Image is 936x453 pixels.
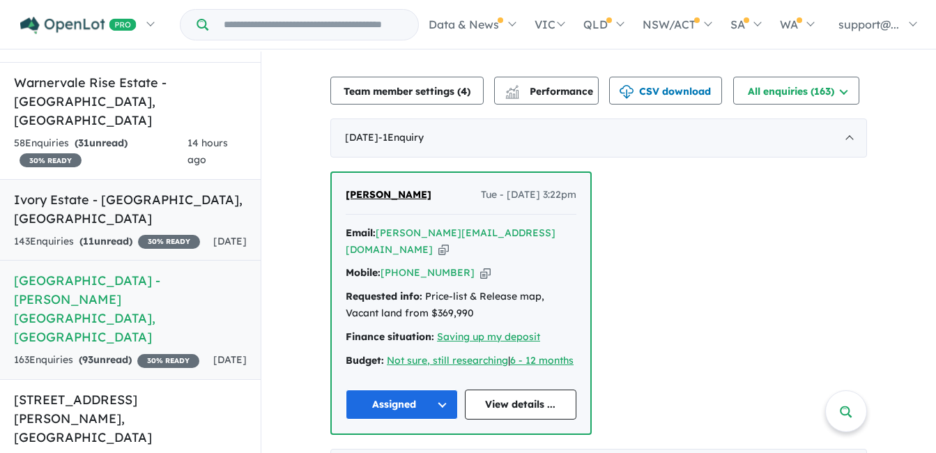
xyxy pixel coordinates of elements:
a: [PHONE_NUMBER] [381,266,475,279]
div: 163 Enquir ies [14,352,199,369]
span: Performance [507,85,593,98]
input: Try estate name, suburb, builder or developer [211,10,415,40]
span: 30 % READY [138,235,200,249]
img: download icon [620,85,634,99]
span: 30 % READY [20,153,82,167]
strong: Requested info: [346,290,422,302]
div: | [346,353,576,369]
span: support@... [838,17,899,31]
div: [DATE] [330,118,867,158]
span: 14 hours ago [187,137,228,166]
span: [DATE] [213,235,247,247]
strong: Finance situation: [346,330,434,343]
a: View details ... [465,390,577,420]
span: 30 % READY [137,354,199,368]
h5: Ivory Estate - [GEOGRAPHIC_DATA] , [GEOGRAPHIC_DATA] [14,190,247,228]
a: [PERSON_NAME] [346,187,431,204]
button: Performance [494,77,599,105]
a: Saving up my deposit [437,330,540,343]
h5: [STREET_ADDRESS][PERSON_NAME] , [GEOGRAPHIC_DATA] [14,390,247,447]
h5: Warnervale Rise Estate - [GEOGRAPHIC_DATA] , [GEOGRAPHIC_DATA] [14,73,247,130]
a: 6 - 12 months [510,354,574,367]
button: Copy [438,243,449,257]
button: Team member settings (4) [330,77,484,105]
strong: Mobile: [346,266,381,279]
img: bar-chart.svg [505,90,519,99]
img: line-chart.svg [506,85,519,93]
span: 4 [461,85,467,98]
a: [PERSON_NAME][EMAIL_ADDRESS][DOMAIN_NAME] [346,227,555,256]
span: [PERSON_NAME] [346,188,431,201]
button: Assigned [346,390,458,420]
strong: Email: [346,227,376,239]
button: CSV download [609,77,722,105]
h5: [GEOGRAPHIC_DATA] - [PERSON_NAME][GEOGRAPHIC_DATA] , [GEOGRAPHIC_DATA] [14,271,247,346]
div: Price-list & Release map, Vacant land from $369,990 [346,289,576,322]
span: [DATE] [213,353,247,366]
span: 93 [82,353,93,366]
button: Copy [480,266,491,280]
span: Tue - [DATE] 3:22pm [481,187,576,204]
div: 58 Enquir ies [14,135,187,169]
span: 11 [83,235,94,247]
span: 31 [78,137,89,149]
span: - 1 Enquir y [378,131,424,144]
button: All enquiries (163) [733,77,859,105]
strong: ( unread) [79,353,132,366]
img: Openlot PRO Logo White [20,17,137,34]
strong: ( unread) [79,235,132,247]
div: 143 Enquir ies [14,233,200,250]
a: Not sure, still researching [387,354,508,367]
strong: Budget: [346,354,384,367]
strong: ( unread) [75,137,128,149]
